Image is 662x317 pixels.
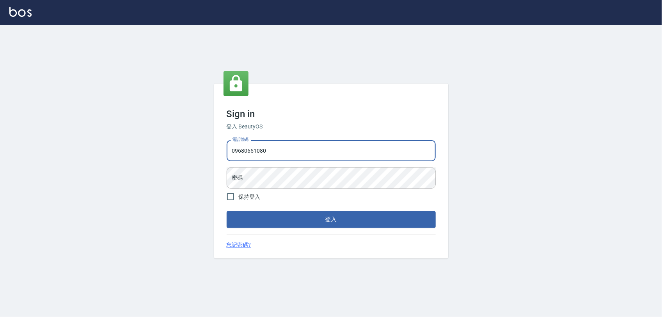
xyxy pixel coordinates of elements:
[227,109,436,119] h3: Sign in
[9,7,32,17] img: Logo
[227,123,436,131] h6: 登入 BeautyOS
[239,193,261,201] span: 保持登入
[227,211,436,228] button: 登入
[232,137,248,142] label: 電話號碼
[227,241,251,249] a: 忘記密碼?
